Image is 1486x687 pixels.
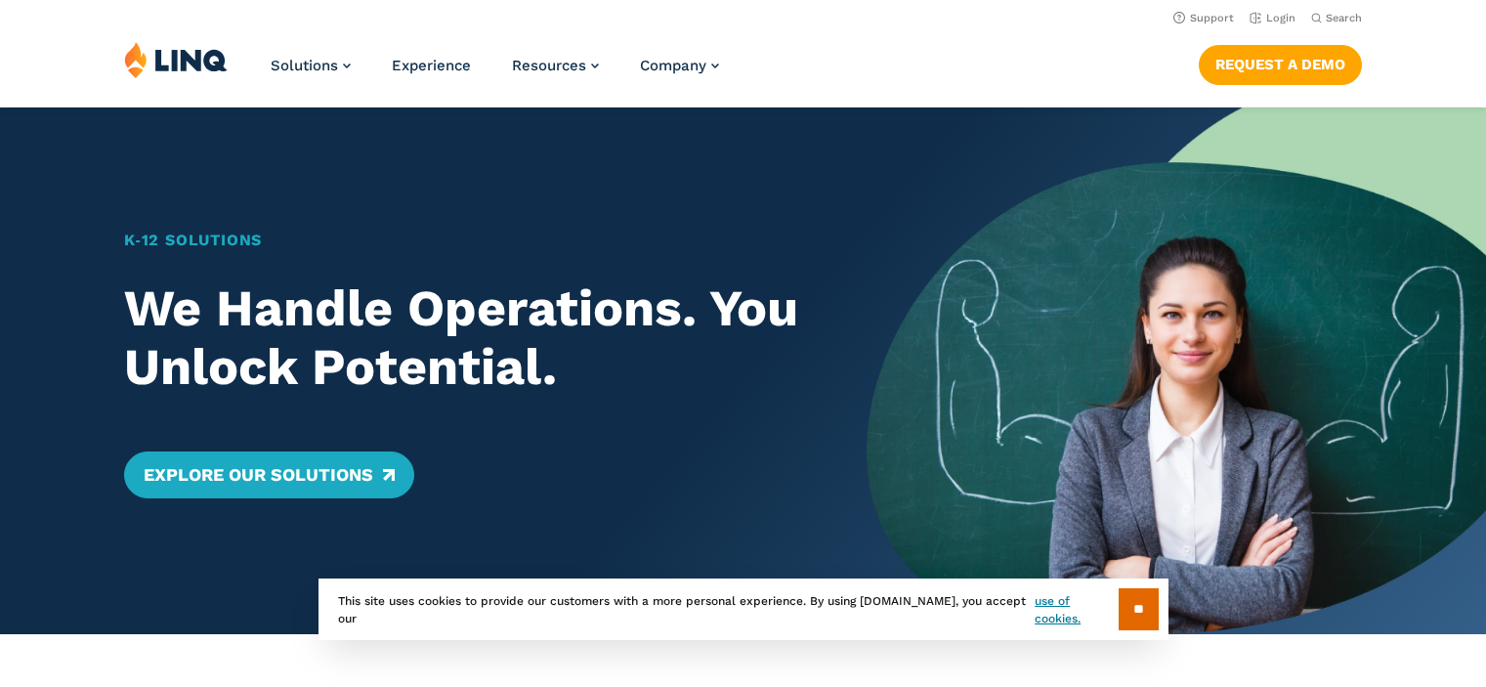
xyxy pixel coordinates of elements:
a: Company [640,57,719,74]
nav: Primary Navigation [271,41,719,106]
a: Resources [512,57,599,74]
span: Resources [512,57,586,74]
button: Open Search Bar [1311,11,1362,25]
a: Solutions [271,57,351,74]
span: Solutions [271,57,338,74]
div: This site uses cookies to provide our customers with a more personal experience. By using [DOMAIN... [318,579,1168,640]
a: Explore Our Solutions [124,451,414,498]
a: Request a Demo [1199,45,1362,84]
span: Company [640,57,706,74]
nav: Button Navigation [1199,41,1362,84]
h1: K‑12 Solutions [124,229,807,252]
a: Support [1173,12,1234,24]
span: Search [1326,12,1362,24]
a: use of cookies. [1035,592,1118,627]
img: LINQ | K‑12 Software [124,41,228,78]
img: Home Banner [867,107,1486,634]
a: Login [1250,12,1295,24]
h2: We Handle Operations. You Unlock Potential. [124,279,807,397]
a: Experience [392,57,471,74]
